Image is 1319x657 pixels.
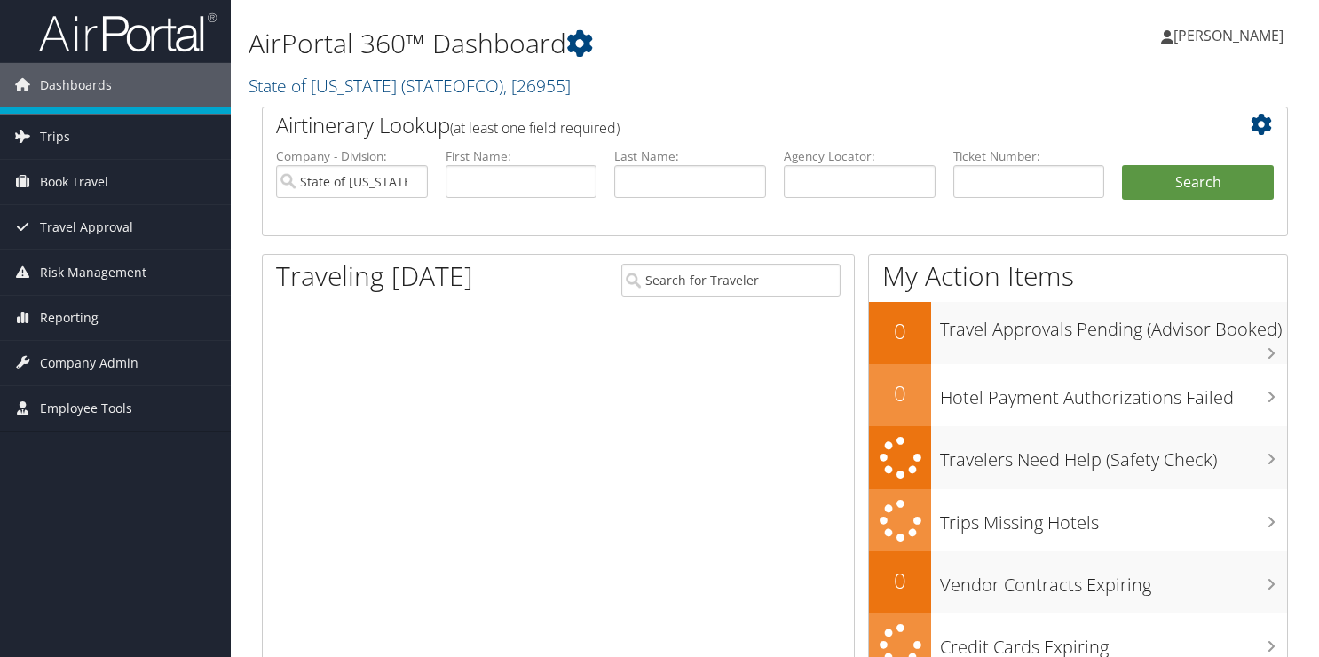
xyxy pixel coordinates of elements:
[450,118,620,138] span: (at least one field required)
[940,376,1287,410] h3: Hotel Payment Authorizations Failed
[276,110,1189,140] h2: Airtinerary Lookup
[940,439,1287,472] h3: Travelers Need Help (Safety Check)
[1122,165,1274,201] button: Search
[1173,26,1283,45] span: [PERSON_NAME]
[940,502,1287,535] h3: Trips Missing Hotels
[621,264,841,297] input: Search for Traveler
[276,257,473,295] h1: Traveling [DATE]
[401,74,503,98] span: ( STATEOFCO )
[40,250,146,295] span: Risk Management
[40,341,138,385] span: Company Admin
[784,147,936,165] label: Agency Locator:
[940,564,1287,598] h3: Vendor Contracts Expiring
[446,147,597,165] label: First Name:
[614,147,766,165] label: Last Name:
[40,63,112,107] span: Dashboards
[953,147,1105,165] label: Ticket Number:
[249,25,951,62] h1: AirPortal 360™ Dashboard
[869,378,931,408] h2: 0
[869,566,931,596] h2: 0
[869,551,1287,613] a: 0Vendor Contracts Expiring
[869,364,1287,426] a: 0Hotel Payment Authorizations Failed
[1161,9,1301,62] a: [PERSON_NAME]
[40,115,70,159] span: Trips
[869,426,1287,489] a: Travelers Need Help (Safety Check)
[40,160,108,204] span: Book Travel
[869,257,1287,295] h1: My Action Items
[869,316,931,346] h2: 0
[276,147,428,165] label: Company - Division:
[40,386,132,431] span: Employee Tools
[503,74,571,98] span: , [ 26955 ]
[39,12,217,53] img: airportal-logo.png
[940,308,1287,342] h3: Travel Approvals Pending (Advisor Booked)
[249,74,571,98] a: State of [US_STATE]
[869,489,1287,552] a: Trips Missing Hotels
[40,296,99,340] span: Reporting
[40,205,133,249] span: Travel Approval
[869,302,1287,364] a: 0Travel Approvals Pending (Advisor Booked)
